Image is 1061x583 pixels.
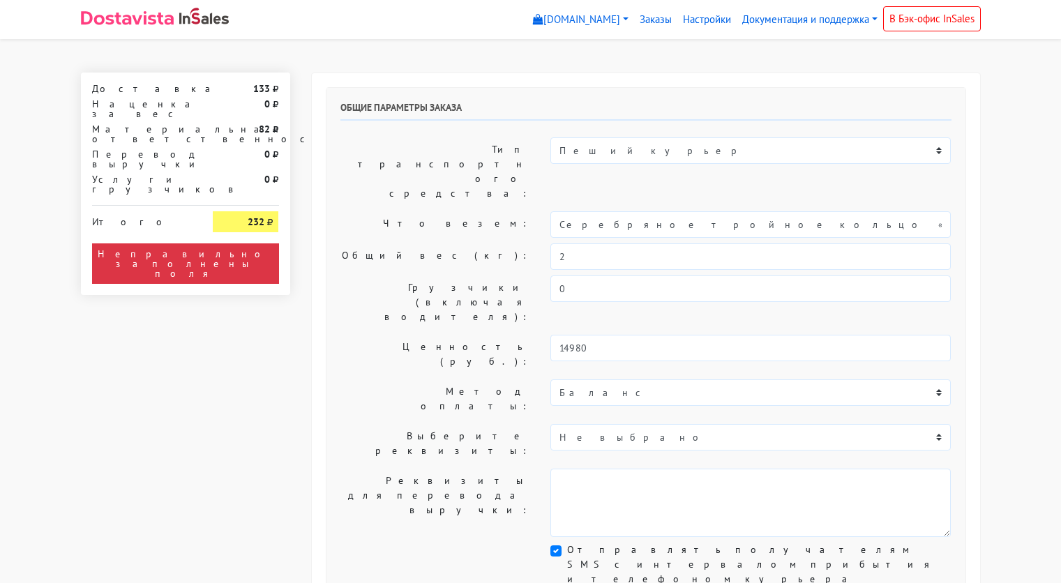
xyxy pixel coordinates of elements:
strong: 82 [259,123,270,135]
h6: Общие параметры заказа [340,102,951,121]
img: InSales [179,8,229,24]
a: Настройки [677,6,737,33]
label: Реквизиты для перевода выручки: [330,469,541,537]
div: Итого [92,211,193,227]
a: Документация и поддержка [737,6,883,33]
div: Материальная ответственность [82,124,203,144]
strong: 0 [264,98,270,110]
strong: 133 [253,82,270,95]
div: Перевод выручки [82,149,203,169]
label: Что везем: [330,211,541,238]
img: Dostavista - срочная курьерская служба доставки [81,11,174,25]
label: Грузчики (включая водителя): [330,275,541,329]
div: Наценка за вес [82,99,203,119]
strong: 232 [248,215,264,228]
label: Метод оплаты: [330,379,541,418]
a: Заказы [634,6,677,33]
div: Неправильно заполнены поля [92,243,279,284]
strong: 0 [264,148,270,160]
div: Услуги грузчиков [82,174,203,194]
a: В Бэк-офис InSales [883,6,981,31]
label: Общий вес (кг): [330,243,541,270]
label: Выберите реквизиты: [330,424,541,463]
strong: 0 [264,173,270,185]
label: Ценность (руб.): [330,335,541,374]
a: [DOMAIN_NAME] [527,6,634,33]
div: Доставка [82,84,203,93]
label: Тип транспортного средства: [330,137,541,206]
